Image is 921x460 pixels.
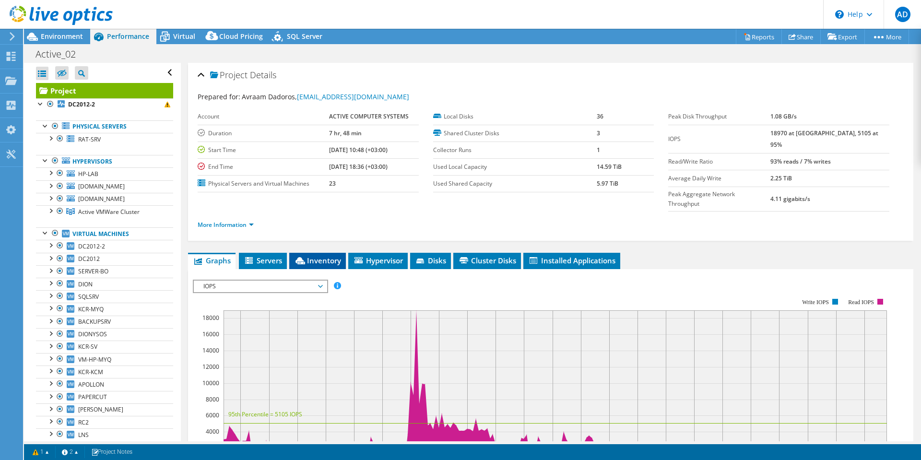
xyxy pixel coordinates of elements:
[78,182,125,190] span: [DOMAIN_NAME]
[36,167,173,180] a: HP-LAB
[78,242,105,250] span: DC2012-2
[193,256,231,265] span: Graphs
[433,145,597,155] label: Collector Runs
[78,330,107,338] span: DIONYSOS
[36,83,173,98] a: Project
[78,405,123,413] span: [PERSON_NAME]
[668,157,770,166] label: Read/Write Ratio
[36,391,173,403] a: PAPERCUT
[206,411,219,419] text: 6000
[294,256,341,265] span: Inventory
[78,170,98,178] span: HP-LAB
[597,112,603,120] b: 36
[770,195,810,203] b: 4.11 gigabits/s
[835,10,844,19] svg: \n
[202,363,219,371] text: 12000
[36,120,173,133] a: Physical Servers
[36,253,173,265] a: DC2012
[770,157,831,165] b: 93% reads / 7% writes
[433,112,597,121] label: Local Disks
[198,92,240,101] label: Prepared for:
[228,410,302,418] text: 95th Percentile = 5105 IOPS
[78,208,140,216] span: Active VMWare Cluster
[36,403,173,416] a: [PERSON_NAME]
[36,227,173,240] a: Virtual Machines
[55,446,85,458] a: 2
[415,256,446,265] span: Disks
[668,134,770,144] label: IOPS
[78,293,99,301] span: SQLSRV
[41,32,83,41] span: Environment
[36,378,173,390] a: APOLLON
[198,221,254,229] a: More Information
[107,32,149,41] span: Performance
[78,342,97,351] span: KCR-SV
[770,174,792,182] b: 2.25 TiB
[802,299,829,306] text: Write IOPS
[770,129,878,149] b: 18970 at [GEOGRAPHIC_DATA], 5105 at 95%
[206,427,219,436] text: 4000
[36,316,173,328] a: BACKUPSRV
[528,256,615,265] span: Installed Applications
[36,265,173,278] a: SERVER-BO
[202,330,219,338] text: 16000
[36,353,173,366] a: VM-HP-MYQ
[597,146,600,154] b: 1
[250,69,276,81] span: Details
[36,133,173,145] a: RAT-SRV
[36,180,173,193] a: [DOMAIN_NAME]
[219,32,263,41] span: Cloud Pricing
[78,431,89,439] span: LNS
[36,428,173,441] a: LNS
[736,29,782,44] a: Reports
[173,32,195,41] span: Virtual
[781,29,821,44] a: Share
[329,179,336,188] b: 23
[78,255,100,263] span: DC2012
[820,29,865,44] a: Export
[78,355,111,364] span: VM-HP-MYQ
[36,341,173,353] a: KCR-SV
[78,380,104,389] span: APOLLON
[36,205,173,218] a: Active VMWare Cluster
[36,193,173,205] a: [DOMAIN_NAME]
[78,195,125,203] span: [DOMAIN_NAME]
[329,129,362,137] b: 7 hr, 48 min
[210,71,248,80] span: Project
[770,112,797,120] b: 1.08 GB/s
[353,256,403,265] span: Hypervisor
[78,305,104,313] span: KCR-MYQ
[433,129,597,138] label: Shared Cluster Disks
[78,135,101,143] span: RAT-SRV
[36,416,173,428] a: RC2
[78,393,107,401] span: PAPERCUT
[329,112,409,120] b: ACTIVE COMPUTER SYSTEMS
[668,174,770,183] label: Average Daily Write
[36,240,173,252] a: DC2012-2
[198,112,329,121] label: Account
[31,49,91,59] h1: Active_02
[895,7,910,22] span: AD
[329,146,388,154] b: [DATE] 10:48 (+03:00)
[864,29,909,44] a: More
[597,179,618,188] b: 5.97 TiB
[78,267,108,275] span: SERVER-BO
[198,179,329,189] label: Physical Servers and Virtual Machines
[597,129,600,137] b: 3
[26,446,56,458] a: 1
[78,280,93,288] span: DION
[287,32,322,41] span: SQL Server
[202,379,219,387] text: 10000
[78,418,89,426] span: RC2
[36,98,173,111] a: DC2012-2
[206,395,219,403] text: 8000
[458,256,516,265] span: Cluster Disks
[36,303,173,315] a: KCR-MYQ
[36,328,173,341] a: DIONYSOS
[433,179,597,189] label: Used Shared Capacity
[202,314,219,322] text: 18000
[36,155,173,167] a: Hypervisors
[244,256,282,265] span: Servers
[329,163,388,171] b: [DATE] 18:36 (+03:00)
[198,129,329,138] label: Duration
